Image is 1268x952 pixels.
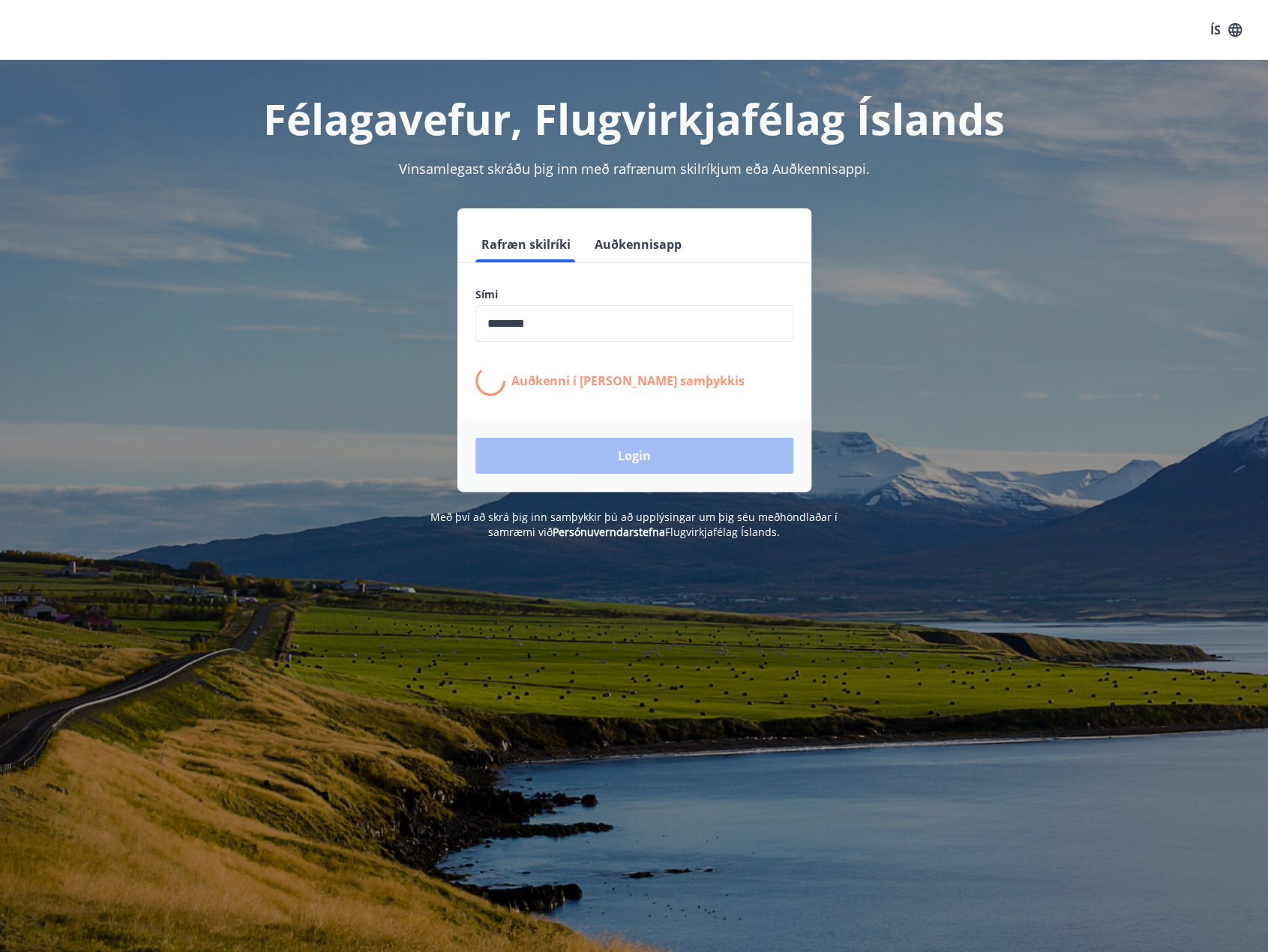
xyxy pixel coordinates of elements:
[1202,16,1250,43] button: ÍS
[475,287,793,302] label: Sími
[399,160,870,178] span: Vinsamlegast skráðu þig inn með rafrænum skilríkjum eða Auðkennisappi.
[112,90,1156,147] h1: Félagavefur, Flugvirkjafélag Íslands
[430,510,838,539] span: Með því að skrá þig inn samþykkir þú að upplýsingar um þig séu meðhöndlaðar í samræmi við Flugvir...
[475,226,577,262] button: Rafræn skilríki
[553,525,665,539] a: Persónuverndarstefna
[589,226,688,262] button: Auðkennisapp
[511,373,745,389] p: Auðkenni í [PERSON_NAME] samþykkis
